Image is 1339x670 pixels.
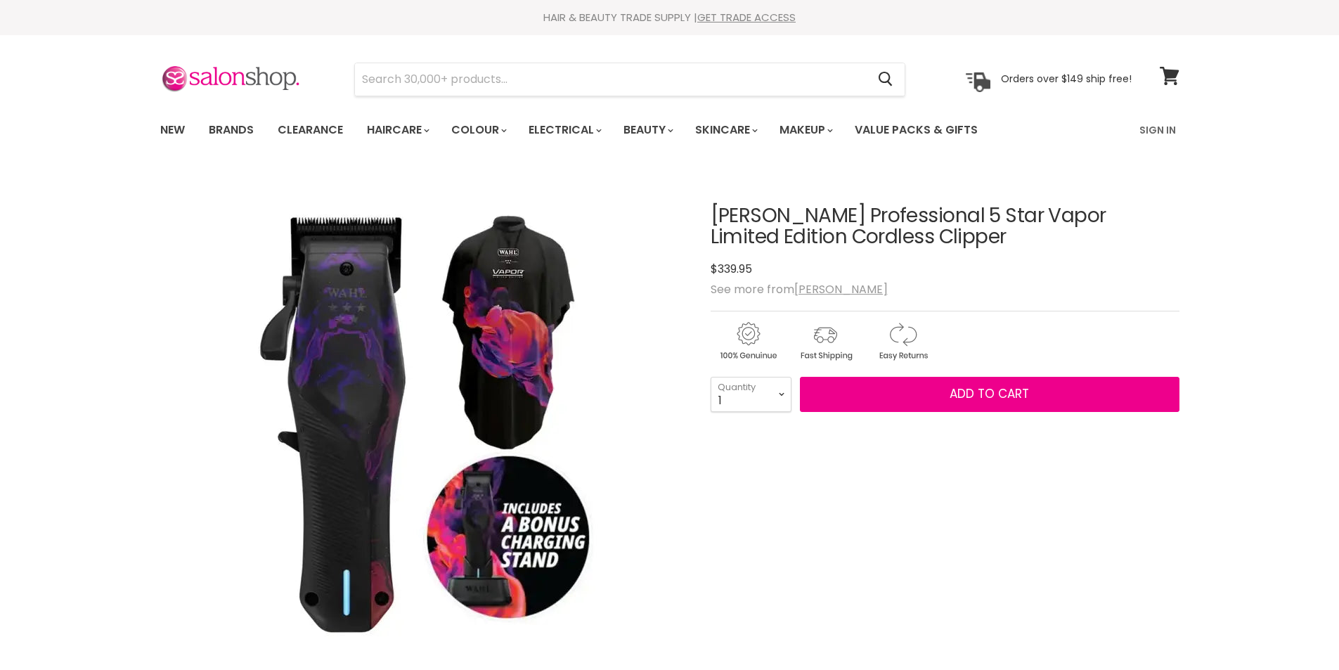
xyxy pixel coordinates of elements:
input: Search [355,63,867,96]
span: $339.95 [711,261,752,277]
select: Quantity [711,377,791,412]
p: Orders over $149 ship free! [1001,72,1132,85]
button: Add to cart [800,377,1179,412]
div: HAIR & BEAUTY TRADE SUPPLY | [143,11,1197,25]
ul: Main menu [150,110,1060,150]
a: Sign In [1131,115,1184,145]
nav: Main [143,110,1197,150]
a: Beauty [613,115,682,145]
a: GET TRADE ACCESS [697,10,796,25]
a: New [150,115,195,145]
span: Add to cart [950,385,1029,402]
a: Skincare [685,115,766,145]
a: [PERSON_NAME] [794,281,888,297]
img: shipping.gif [788,320,862,363]
span: See more from [711,281,888,297]
a: Haircare [356,115,438,145]
a: Makeup [769,115,841,145]
img: genuine.gif [711,320,785,363]
a: Clearance [267,115,354,145]
h1: [PERSON_NAME] Professional 5 Star Vapor Limited Edition Cordless Clipper [711,205,1179,249]
form: Product [354,63,905,96]
img: returns.gif [865,320,940,363]
a: Electrical [518,115,610,145]
a: Brands [198,115,264,145]
a: Value Packs & Gifts [844,115,988,145]
button: Search [867,63,905,96]
a: Colour [441,115,515,145]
